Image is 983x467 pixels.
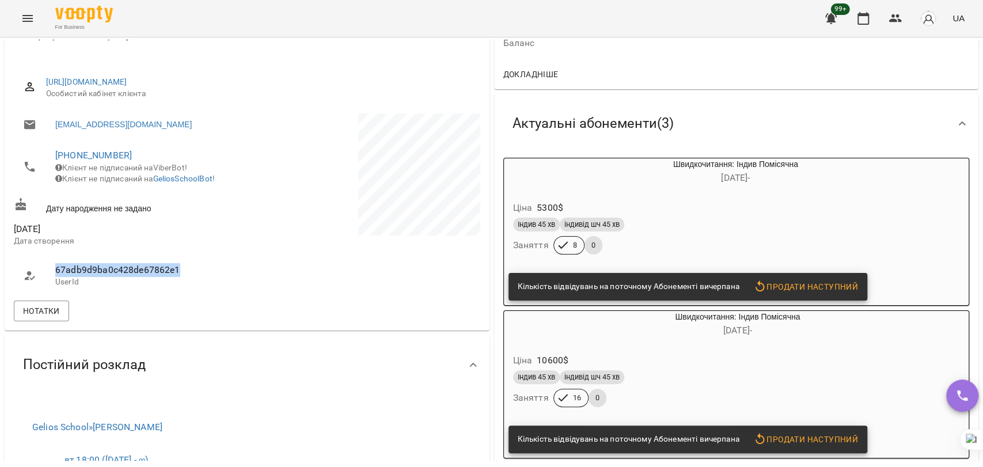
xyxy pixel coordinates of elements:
span: 67adb9d9ba0c428de67862e1 [55,263,236,277]
span: UA [952,12,965,24]
span: Індив 45 хв [513,372,560,382]
a: [EMAIL_ADDRESS][DOMAIN_NAME] [55,119,192,130]
h6: Заняття [513,237,549,253]
button: UA [948,7,969,29]
div: Швидкочитання: Індив Помісячна [504,311,559,339]
a: GeliosSchoolBot [153,174,212,183]
button: Докладніше [499,64,563,85]
span: Докладніше [503,67,559,81]
span: індивід шч 45 хв [560,372,624,382]
span: Особистий кабінет клієнта [46,88,471,100]
h6: Заняття [513,390,549,406]
button: Швидкочитання: Індив Помісячна[DATE]- Ціна5300$Індив 45 хвіндивід шч 45 хвЗаняття80 [504,158,913,268]
button: Продати наступний [749,429,863,450]
span: 99+ [831,3,850,15]
div: Швидкочитання: Індив Помісячна [504,158,559,186]
span: Продати наступний [753,280,858,294]
div: Швидкочитання: Індив Помісячна [559,311,917,339]
a: вт,18:00 ([DATE] - ∞) [64,454,148,465]
a: Gelios School»[PERSON_NAME] [32,422,162,432]
a: [PHONE_NUMBER] [55,150,132,161]
span: [DATE] - [721,172,750,183]
span: 0 [589,393,606,403]
div: Кількість відвідувань на поточному Абонементі вичерпана [518,429,739,450]
img: avatar_s.png [920,10,936,26]
span: Клієнт не підписаний на ViberBot! [55,163,187,172]
span: Баланс [503,36,970,50]
span: Індив 45 хв [513,219,560,230]
button: Продати наступний [749,276,863,297]
div: Дату народження не задано [12,195,247,217]
img: Voopty Logo [55,6,113,22]
span: Продати наступний [753,432,858,446]
p: 5300 $ [537,201,563,215]
h6: Ціна [513,200,533,216]
div: Постійний розклад [5,335,489,394]
div: Швидкочитання: Індив Помісячна [559,158,913,186]
span: індивід шч 45 хв [560,219,624,230]
span: For Business [55,24,113,31]
span: 0 [585,240,602,250]
p: 10600 $ [537,354,568,367]
span: 8 [566,240,584,250]
button: Menu [14,5,41,32]
a: [URL][DOMAIN_NAME] [46,77,127,86]
p: Дата створення [14,236,245,247]
h6: Ціна [513,352,533,369]
button: Швидкочитання: Індив Помісячна[DATE]- Ціна10600$Індив 45 хвіндивід шч 45 хвЗаняття160 [504,311,917,421]
span: Клієнт не підписаний на ! [55,174,215,183]
span: [DATE] - [723,325,752,336]
button: Нотатки [14,301,69,321]
p: UserId [55,276,236,288]
div: Кількість відвідувань на поточному Абонементі вичерпана [518,276,739,297]
span: Нотатки [23,304,60,318]
span: 16 [566,393,588,403]
span: Постійний розклад [23,356,146,374]
span: Актуальні абонементи ( 3 ) [513,115,674,132]
span: [DATE] [14,222,245,236]
div: Актуальні абонементи(3) [494,94,979,153]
